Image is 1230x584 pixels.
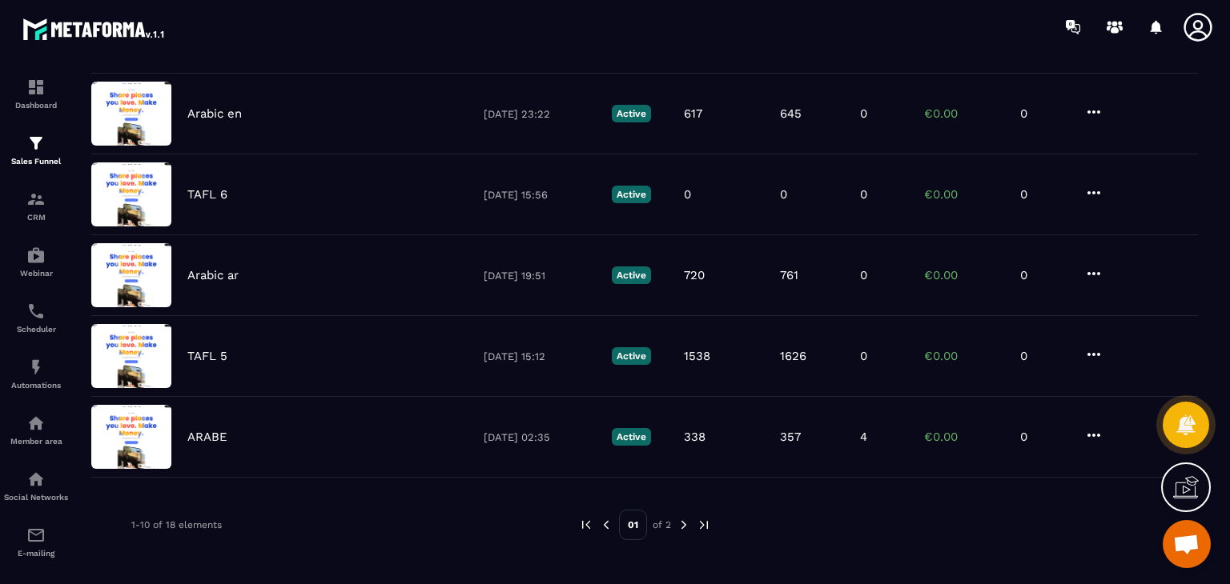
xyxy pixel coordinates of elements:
p: 1538 [684,349,710,363]
img: prev [579,518,593,532]
img: image [91,162,171,226]
p: Scheduler [4,325,68,334]
p: E-mailing [4,549,68,558]
a: schedulerschedulerScheduler [4,290,68,346]
img: prev [599,518,613,532]
img: image [91,324,171,388]
img: next [677,518,691,532]
p: 01 [619,510,647,540]
p: 617 [684,106,702,121]
p: 4 [860,430,867,444]
p: [DATE] 15:12 [484,350,596,362]
img: next [697,518,711,532]
img: logo [22,14,167,43]
img: scheduler [26,302,46,321]
p: 0 [860,187,867,202]
p: 761 [780,268,798,282]
p: [DATE] 19:51 [484,270,596,282]
p: 0 [780,187,787,202]
a: social-networksocial-networkSocial Networks [4,458,68,514]
p: 1626 [780,349,806,363]
p: [DATE] 02:35 [484,431,596,443]
p: Arabic ar [187,268,239,282]
p: Active [612,186,651,203]
p: Webinar [4,269,68,278]
p: €0.00 [924,187,1004,202]
a: formationformationSales Funnel [4,122,68,178]
img: image [91,82,171,146]
a: emailemailE-mailing [4,514,68,570]
a: automationsautomationsWebinar [4,234,68,290]
p: 0 [684,187,691,202]
p: 357 [780,430,801,444]
p: 0 [1020,187,1068,202]
img: image [91,243,171,307]
p: 720 [684,268,705,282]
p: 0 [860,349,867,363]
p: Member area [4,437,68,446]
p: Arabic en [187,106,242,121]
p: 0 [860,268,867,282]
a: formationformationDashboard [4,66,68,122]
p: CRM [4,213,68,222]
p: Dashboard [4,101,68,110]
p: [DATE] 23:22 [484,108,596,120]
p: ARABE [187,430,227,444]
p: 0 [1020,349,1068,363]
p: TAFL 5 [187,349,227,363]
p: 0 [1020,430,1068,444]
p: 0 [860,106,867,121]
img: formation [26,78,46,97]
p: Social Networks [4,493,68,502]
p: Automations [4,381,68,390]
p: Active [612,347,651,365]
p: [DATE] 15:56 [484,189,596,201]
p: 0 [1020,106,1068,121]
p: €0.00 [924,349,1004,363]
p: 645 [780,106,802,121]
img: image [91,405,171,469]
p: 0 [1020,268,1068,282]
p: Active [612,428,651,446]
img: automations [26,246,46,265]
img: formation [26,190,46,209]
p: Sales Funnel [4,157,68,166]
a: automationsautomationsMember area [4,402,68,458]
img: email [26,526,46,545]
p: €0.00 [924,430,1004,444]
p: of 2 [653,518,671,531]
img: automations [26,358,46,377]
a: formationformationCRM [4,178,68,234]
p: Active [612,266,651,284]
p: €0.00 [924,268,1004,282]
p: TAFL 6 [187,187,227,202]
p: 1-10 of 18 elements [131,519,222,530]
img: social-network [26,470,46,489]
p: €0.00 [924,106,1004,121]
p: Active [612,105,651,122]
a: Open chat [1163,520,1211,568]
img: automations [26,414,46,433]
img: formation [26,134,46,153]
a: automationsautomationsAutomations [4,346,68,402]
p: 338 [684,430,705,444]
